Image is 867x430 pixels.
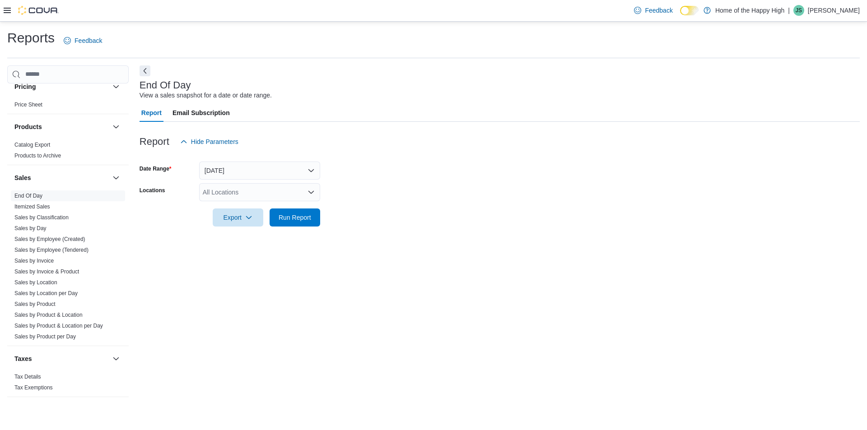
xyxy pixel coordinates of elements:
[630,1,676,19] a: Feedback
[14,322,103,329] span: Sales by Product & Location per Day
[788,5,790,16] p: |
[191,137,238,146] span: Hide Parameters
[14,354,109,363] button: Taxes
[141,104,162,122] span: Report
[14,102,42,108] a: Price Sheet
[14,333,76,340] span: Sales by Product per Day
[60,32,106,50] a: Feedback
[14,82,109,91] button: Pricing
[14,268,79,275] span: Sales by Invoice & Product
[14,192,42,199] span: End Of Day
[14,82,36,91] h3: Pricing
[14,203,50,210] a: Itemized Sales
[14,257,54,264] span: Sales by Invoice
[680,6,699,15] input: Dark Mode
[7,99,129,114] div: Pricing
[14,141,50,148] span: Catalog Export
[14,122,109,131] button: Products
[14,268,79,275] a: Sales by Invoice & Product
[177,133,242,151] button: Hide Parameters
[7,139,129,165] div: Products
[14,214,69,221] a: Sales by Classification
[111,81,121,92] button: Pricing
[279,213,311,222] span: Run Report
[14,142,50,148] a: Catalog Export
[14,236,85,242] a: Sales by Employee (Created)
[14,384,53,391] span: Tax Exemptions
[796,5,802,16] span: JS
[808,5,860,16] p: [PERSON_NAME]
[14,301,56,307] a: Sales by Product
[14,374,41,380] a: Tax Details
[14,101,42,108] span: Price Sheet
[14,173,109,182] button: Sales
[14,279,57,286] a: Sales by Location
[199,162,320,180] button: [DATE]
[14,122,42,131] h3: Products
[14,258,54,264] a: Sales by Invoice
[7,371,129,397] div: Taxes
[7,29,55,47] h1: Reports
[111,121,121,132] button: Products
[14,236,85,243] span: Sales by Employee (Created)
[140,80,191,91] h3: End Of Day
[14,247,89,253] a: Sales by Employee (Tendered)
[14,312,83,318] a: Sales by Product & Location
[14,373,41,380] span: Tax Details
[14,354,32,363] h3: Taxes
[172,104,230,122] span: Email Subscription
[140,65,150,76] button: Next
[140,187,165,194] label: Locations
[14,323,103,329] a: Sales by Product & Location per Day
[14,246,89,254] span: Sales by Employee (Tendered)
[14,311,83,319] span: Sales by Product & Location
[14,225,47,231] a: Sales by Day
[18,6,59,15] img: Cova
[213,208,263,227] button: Export
[14,193,42,199] a: End Of Day
[14,384,53,391] a: Tax Exemptions
[14,152,61,159] span: Products to Archive
[14,290,78,296] a: Sales by Location per Day
[715,5,784,16] p: Home of the Happy High
[14,153,61,159] a: Products to Archive
[645,6,672,15] span: Feedback
[140,136,169,147] h3: Report
[140,91,272,100] div: View a sales snapshot for a date or date range.
[308,189,315,196] button: Open list of options
[14,333,76,340] a: Sales by Product per Day
[14,301,56,308] span: Sales by Product
[111,353,121,364] button: Taxes
[14,203,50,210] span: Itemized Sales
[14,173,31,182] h3: Sales
[218,208,258,227] span: Export
[111,172,121,183] button: Sales
[140,165,172,172] label: Date Range
[793,5,804,16] div: Jack Sharp
[7,190,129,346] div: Sales
[270,208,320,227] button: Run Report
[75,36,102,45] span: Feedback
